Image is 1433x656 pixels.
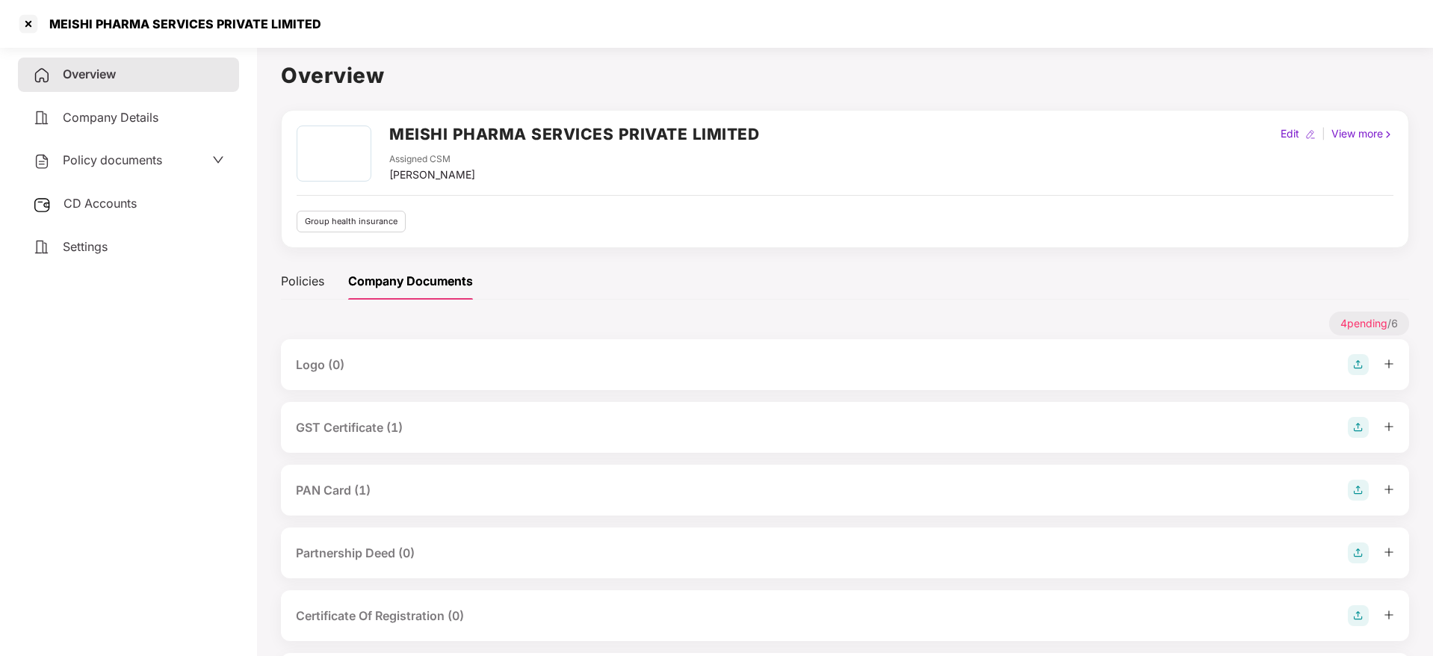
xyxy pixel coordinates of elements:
[33,66,51,84] img: svg+xml;base64,PHN2ZyB4bWxucz0iaHR0cDovL3d3dy53My5vcmcvMjAwMC9zdmciIHdpZHRoPSIyNCIgaGVpZ2h0PSIyNC...
[1348,417,1369,438] img: svg+xml;base64,PHN2ZyB4bWxucz0iaHR0cDovL3d3dy53My5vcmcvMjAwMC9zdmciIHdpZHRoPSIyOCIgaGVpZ2h0PSIyOC...
[296,418,403,437] div: GST Certificate (1)
[1348,542,1369,563] img: svg+xml;base64,PHN2ZyB4bWxucz0iaHR0cDovL3d3dy53My5vcmcvMjAwMC9zdmciIHdpZHRoPSIyOCIgaGVpZ2h0PSIyOC...
[1383,129,1393,140] img: rightIcon
[1278,126,1302,142] div: Edit
[296,607,464,625] div: Certificate Of Registration (0)
[296,544,415,563] div: Partnership Deed (0)
[1348,605,1369,626] img: svg+xml;base64,PHN2ZyB4bWxucz0iaHR0cDovL3d3dy53My5vcmcvMjAwMC9zdmciIHdpZHRoPSIyOCIgaGVpZ2h0PSIyOC...
[1384,547,1394,557] span: plus
[389,152,475,167] div: Assigned CSM
[1319,126,1328,142] div: |
[1340,317,1387,329] span: 4 pending
[281,59,1409,92] h1: Overview
[348,272,473,291] div: Company Documents
[296,481,371,500] div: PAN Card (1)
[1305,129,1316,140] img: editIcon
[212,154,224,166] span: down
[1384,484,1394,495] span: plus
[389,167,475,183] div: [PERSON_NAME]
[1348,480,1369,501] img: svg+xml;base64,PHN2ZyB4bWxucz0iaHR0cDovL3d3dy53My5vcmcvMjAwMC9zdmciIHdpZHRoPSIyOCIgaGVpZ2h0PSIyOC...
[281,272,324,291] div: Policies
[63,239,108,254] span: Settings
[1384,421,1394,432] span: plus
[63,152,162,167] span: Policy documents
[33,152,51,170] img: svg+xml;base64,PHN2ZyB4bWxucz0iaHR0cDovL3d3dy53My5vcmcvMjAwMC9zdmciIHdpZHRoPSIyNCIgaGVpZ2h0PSIyNC...
[64,196,137,211] span: CD Accounts
[1384,610,1394,620] span: plus
[297,211,406,232] div: Group health insurance
[1348,354,1369,375] img: svg+xml;base64,PHN2ZyB4bWxucz0iaHR0cDovL3d3dy53My5vcmcvMjAwMC9zdmciIHdpZHRoPSIyOCIgaGVpZ2h0PSIyOC...
[1329,312,1409,335] p: / 6
[40,16,321,31] div: MEISHI PHARMA SERVICES PRIVATE LIMITED
[1384,359,1394,369] span: plus
[33,109,51,127] img: svg+xml;base64,PHN2ZyB4bWxucz0iaHR0cDovL3d3dy53My5vcmcvMjAwMC9zdmciIHdpZHRoPSIyNCIgaGVpZ2h0PSIyNC...
[33,196,52,214] img: svg+xml;base64,PHN2ZyB3aWR0aD0iMjUiIGhlaWdodD0iMjQiIHZpZXdCb3g9IjAgMCAyNSAyNCIgZmlsbD0ibm9uZSIgeG...
[63,110,158,125] span: Company Details
[1328,126,1396,142] div: View more
[389,122,759,146] h2: MEISHI PHARMA SERVICES PRIVATE LIMITED
[33,238,51,256] img: svg+xml;base64,PHN2ZyB4bWxucz0iaHR0cDovL3d3dy53My5vcmcvMjAwMC9zdmciIHdpZHRoPSIyNCIgaGVpZ2h0PSIyNC...
[63,66,116,81] span: Overview
[296,356,344,374] div: Logo (0)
